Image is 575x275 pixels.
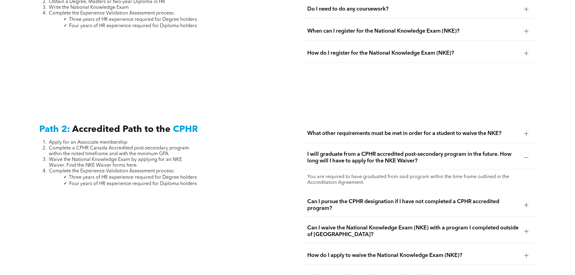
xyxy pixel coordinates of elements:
span: CPHR [173,125,198,134]
span: How do I register for the National Knowledge Exam (NKE)? [307,50,519,56]
span: Complete a CPHR Canada Accredited post-secondary program within the noted timeframe and with the ... [49,146,189,156]
span: Do I need to do any coursework? [307,6,519,12]
span: Apply for an Associate membership [49,140,127,145]
span: Four years of HR experience required for Diploma holders [69,24,197,28]
span: Path 2: [39,125,70,134]
span: Write the National Knowledge Exam [49,5,129,10]
p: You are required to have graduated from said program within the time frame outlined in the Accred... [307,174,531,186]
span: How do I apply to waive the National Knowledge Exam (NKE)? [307,252,519,259]
span: Can I pursue the CPHR designation if I have not completed a CPHR accredited program? [307,198,519,212]
span: Three years of HR experience required for Degree holders [69,17,197,22]
span: What other requirements must be met in order for a student to waive the NKE? [307,130,519,137]
span: Waive the National Knowledge Exam by applying for an NKE Waiver. Find the NKE Waiver forms here. [49,157,182,168]
span: I will graduate from a CPHR accredited post-secondary program in the future. How long will I have... [307,151,519,164]
span: Complete the Experience Validation Assessment process: [49,11,175,16]
span: Complete the Experience Validation Assessment process: [49,169,175,174]
span: Four years of HR experience required for Diploma holders [69,181,197,186]
span: Three years of HR experience required for Degree holders [69,175,197,180]
span: When can I register for the National Knowledge Exam (NKE)? [307,28,519,34]
span: Can I waive the National Knowledge Exam (NKE) with a program I completed outside of [GEOGRAPHIC_D... [307,225,519,238]
span: Accredited Path to the [72,125,171,134]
